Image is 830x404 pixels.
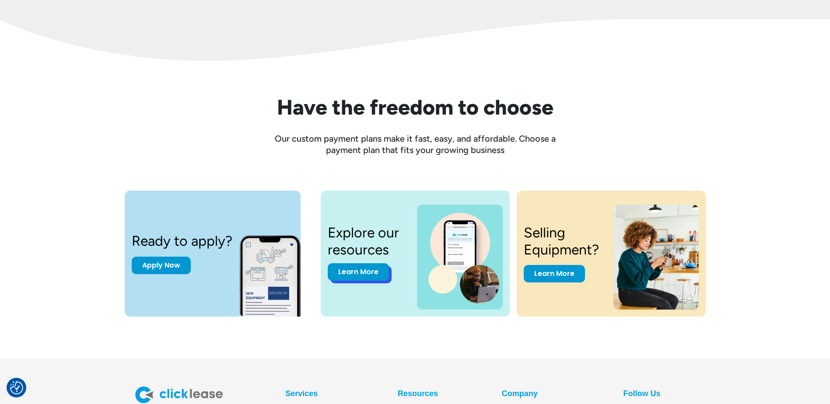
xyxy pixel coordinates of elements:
div: Company [502,387,538,401]
button: Consent Preferences [10,381,23,394]
a: Apply Now [132,257,191,274]
a: Learn More [328,263,389,281]
div: Resources [398,387,438,401]
div: Services [285,387,318,401]
a: Learn More [524,265,585,282]
h2: Have the freedom to choose [135,96,695,119]
img: New equipment quote on the screen of a smart phone [239,226,316,317]
h3: Explore our resources [328,224,407,258]
div: Our custom payment plans make it fast, easy, and affordable. Choose a payment plan that fits your... [262,133,568,156]
img: a photo of a man on a laptop and a cell phone [417,205,502,310]
img: Clicklease logo [135,387,223,403]
div: Follow Us [623,387,661,401]
h3: Ready to apply? [132,233,232,249]
img: Revisit consent button [10,381,23,394]
img: a woman sitting on a stool looking at her cell phone [613,205,698,310]
h3: Selling Equipment? [524,224,603,258]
